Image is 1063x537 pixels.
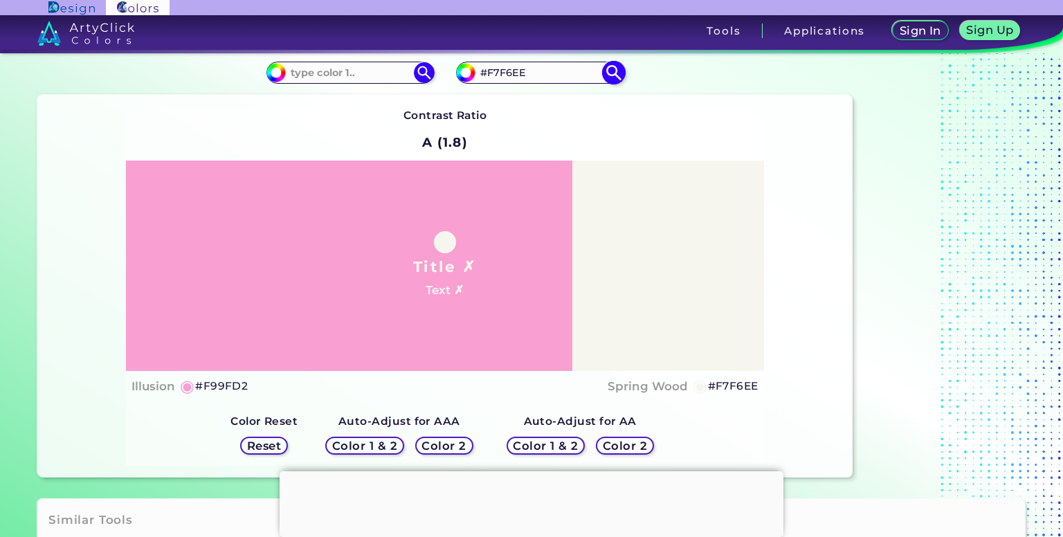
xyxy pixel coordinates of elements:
h5: ◉ [693,378,708,394]
h3: Similar Tools [48,512,133,529]
h5: Reset [248,440,280,450]
strong: Contrast Ratio [403,109,487,122]
h3: Applications [784,26,865,36]
h5: Sign Up [969,25,1012,35]
img: icon search [601,61,626,85]
img: logo_artyclick_colors_white.svg [37,21,135,46]
h3: Tools [707,26,741,36]
h5: Color 2 [605,440,645,450]
h1: Title ✗ [413,256,477,277]
h5: Color 1 & 2 [336,440,394,450]
iframe: Advertisement [858,18,1031,482]
h5: Sign In [902,26,939,36]
strong: Auto-Adjust for AA [524,415,637,428]
input: type color 2.. [475,63,604,82]
img: ArtyClick Design logo [48,1,95,15]
h5: #F7F6EE [708,377,758,395]
a: Sign Up [963,22,1017,39]
input: type color 1.. [286,63,415,82]
h5: Color 2 [424,440,464,450]
h2: A (1.8) [416,127,474,158]
img: icon search [414,62,435,83]
h5: ◉ [180,378,195,394]
iframe: Advertisement [280,471,783,534]
h5: Color 1 & 2 [516,440,575,450]
h4: Text ✗ [426,280,464,300]
a: Sign In [895,22,945,39]
strong: Auto-Adjust for AAA [338,415,460,428]
strong: Color Reset [230,415,298,428]
h5: #F99FD2 [195,377,248,395]
h4: Illusion [131,376,175,397]
h4: Spring Wood [608,376,688,397]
